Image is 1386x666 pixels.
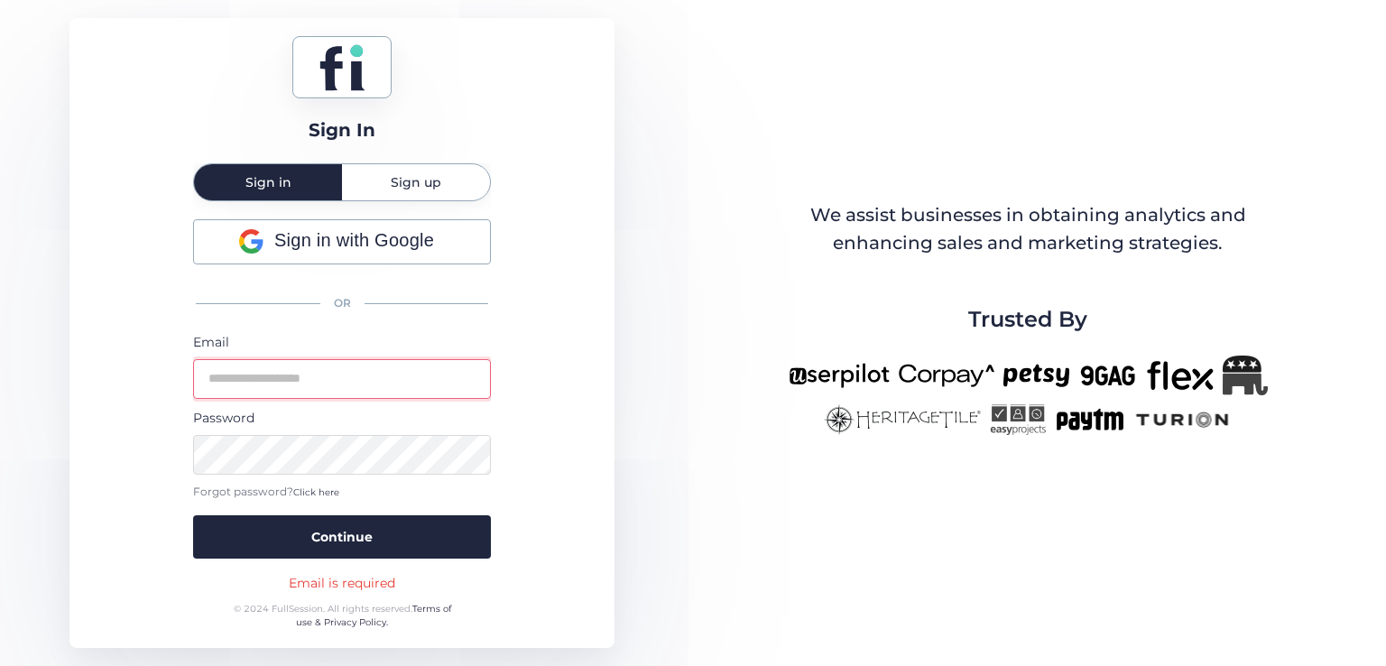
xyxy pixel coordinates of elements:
span: Sign up [391,176,441,189]
div: Email is required [289,573,395,593]
img: heritagetile-new.png [824,404,981,435]
div: OR [193,284,491,323]
span: Trusted By [968,302,1087,337]
img: flex-new.png [1147,356,1214,395]
span: Continue [311,527,373,547]
div: Email [193,332,491,352]
div: Forgot password? [193,484,491,501]
img: easyprojects-new.png [990,404,1046,435]
img: petsy-new.png [1003,356,1069,395]
button: Continue [193,515,491,559]
div: © 2024 FullSession. All rights reserved. [226,602,459,630]
img: 9gag-new.png [1078,356,1138,395]
div: Password [193,408,491,428]
img: turion-new.png [1133,404,1232,435]
img: corpay-new.png [899,356,994,395]
img: Republicanlogo-bw.png [1223,356,1268,395]
div: We assist businesses in obtaining analytics and enhancing sales and marketing strategies. [790,201,1266,258]
span: Sign in with Google [274,227,434,254]
div: Sign In [309,116,375,144]
img: userpilot-new.png [789,356,890,395]
img: paytm-new.png [1055,404,1124,435]
a: Terms of use & Privacy Policy. [296,603,451,629]
span: Click here [293,486,339,498]
span: Sign in [245,176,291,189]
